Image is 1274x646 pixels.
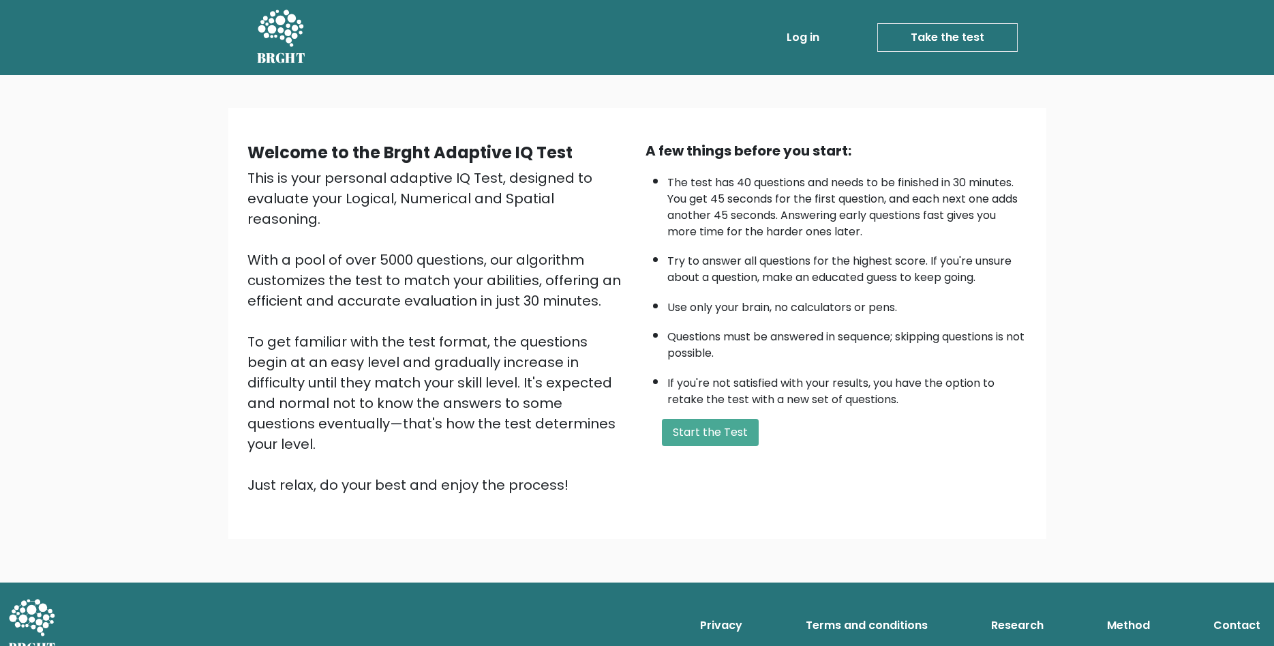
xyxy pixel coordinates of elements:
[695,612,748,639] a: Privacy
[877,23,1018,52] a: Take the test
[667,168,1027,240] li: The test has 40 questions and needs to be finished in 30 minutes. You get 45 seconds for the firs...
[781,24,825,51] a: Log in
[667,368,1027,408] li: If you're not satisfied with your results, you have the option to retake the test with a new set ...
[986,612,1049,639] a: Research
[1208,612,1266,639] a: Contact
[662,419,759,446] button: Start the Test
[800,612,933,639] a: Terms and conditions
[1102,612,1155,639] a: Method
[247,141,573,164] b: Welcome to the Brght Adaptive IQ Test
[257,5,306,70] a: BRGHT
[247,168,629,495] div: This is your personal adaptive IQ Test, designed to evaluate your Logical, Numerical and Spatial ...
[257,50,306,66] h5: BRGHT
[667,246,1027,286] li: Try to answer all questions for the highest score. If you're unsure about a question, make an edu...
[667,322,1027,362] li: Questions must be answered in sequence; skipping questions is not possible.
[667,293,1027,316] li: Use only your brain, no calculators or pens.
[646,141,1027,161] div: A few things before you start:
